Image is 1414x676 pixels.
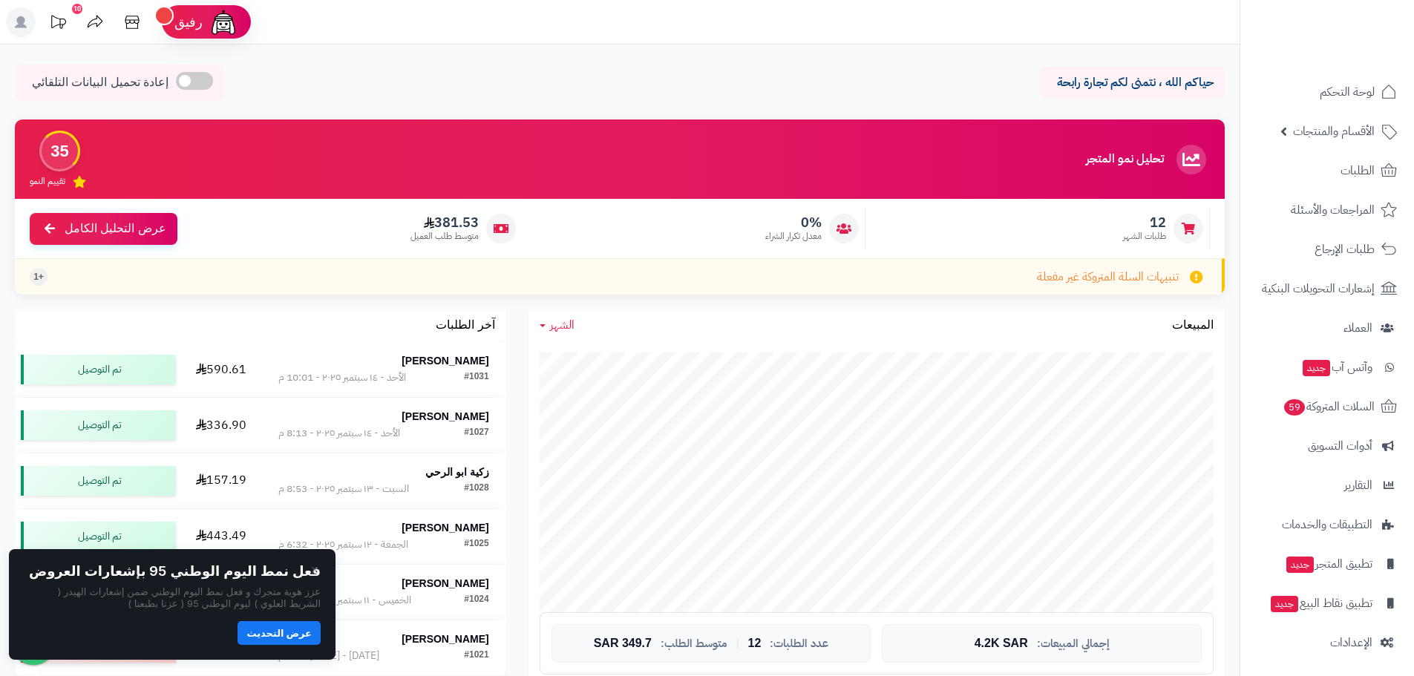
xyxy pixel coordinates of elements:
a: السلات المتروكة59 [1249,389,1405,424]
span: الأقسام والمنتجات [1293,121,1375,142]
a: تطبيق نقاط البيعجديد [1249,585,1405,621]
a: عرض التحليل الكامل [30,213,177,245]
div: #1028 [464,482,488,496]
div: #1027 [464,426,488,441]
span: طلبات الإرجاع [1315,239,1375,260]
div: #1025 [464,537,488,552]
div: تم التوصيل [21,522,176,551]
a: التقارير [1249,467,1405,503]
a: الشهر [540,317,575,334]
a: تطبيق المتجرجديد [1249,546,1405,582]
h2: فعل نمط اليوم الوطني 95 بإشعارات العروض [29,564,321,579]
span: الشهر [550,316,575,334]
span: معدل تكرار الشراء [765,230,822,243]
a: العملاء [1249,310,1405,346]
button: عرض التحديث [238,621,321,645]
span: 349.7 SAR [594,637,652,650]
span: العملاء [1343,318,1372,338]
h3: آخر الطلبات [436,318,494,332]
strong: [PERSON_NAME] [402,633,488,645]
img: logo-2.png [1313,42,1400,73]
h3: تحليل نمو المتجر [1086,153,1164,166]
span: متوسط الطلب: [661,637,727,650]
a: أدوات التسويق [1249,428,1405,464]
div: الأحد - ١٤ سبتمبر ٢٠٢٥ - 8:13 م [278,426,400,441]
span: تنبيهات السلة المتروكة غير مفعلة [1037,269,1179,286]
span: متوسط طلب العميل [410,230,479,243]
a: التطبيقات والخدمات [1249,507,1405,542]
strong: زكية ابو الرحي [425,466,489,478]
span: تقييم النمو [30,175,65,188]
a: طلبات الإرجاع [1249,232,1405,267]
span: +1 [33,271,44,283]
strong: [PERSON_NAME] [402,577,488,589]
span: عرض التحليل الكامل [65,220,166,237]
p: حياكم الله ، نتمنى لكم تجارة رابحة [1050,74,1214,91]
span: 4.2K SAR [975,637,1028,650]
span: جديد [1303,360,1330,376]
div: #1024 [464,593,488,608]
span: عدد الطلبات: [770,637,828,650]
div: تم التوصيل [21,410,176,440]
span: | [736,637,739,649]
span: جديد [1271,596,1298,612]
td: 336.90 [182,398,261,453]
td: 590.61 [182,342,261,397]
strong: [PERSON_NAME] [402,522,488,534]
a: وآتس آبجديد [1249,350,1405,385]
span: تطبيق نقاط البيع [1269,593,1372,614]
div: #1031 [464,370,488,385]
span: طلبات الشهر [1123,230,1166,243]
span: لوحة التحكم [1320,82,1375,102]
span: الإعدادات [1330,632,1372,653]
span: 381.53 [410,214,479,231]
a: المراجعات والأسئلة [1249,192,1405,228]
a: إشعارات التحويلات البنكية [1249,271,1405,306]
div: تم التوصيل [21,466,176,496]
td: 157.19 [182,453,261,508]
span: 59 [1284,399,1305,416]
strong: [PERSON_NAME] [402,410,488,422]
span: 12 [748,637,762,650]
p: عزز هوية متجرك و فعل نمط اليوم الوطني ضمن إشعارات الهيدر ( الشريط العلوي ) ليوم الوطني 95 ( عزنا ... [24,585,321,610]
span: إشعارات التحويلات البنكية [1262,278,1375,299]
h3: المبيعات [1172,318,1214,332]
span: تطبيق المتجر [1285,554,1372,574]
a: الطلبات [1249,153,1405,188]
a: الإعدادات [1249,625,1405,660]
span: الطلبات [1341,160,1375,181]
span: التقارير [1344,475,1372,496]
div: #1021 [464,649,488,663]
div: 10 [72,4,82,14]
div: تم التوصيل [21,355,176,384]
span: جديد [1286,557,1314,573]
a: لوحة التحكم [1249,74,1405,110]
span: 0% [765,214,822,231]
div: الخميس - ١١ سبتمبر ٢٠٢٥ - 1:26 م [278,593,411,608]
span: إجمالي المبيعات: [1037,637,1110,650]
span: أدوات التسويق [1308,436,1372,456]
span: وآتس آب [1301,357,1372,378]
div: الأحد - ١٤ سبتمبر ٢٠٢٥ - 10:01 م [278,370,406,385]
td: 443.49 [182,509,261,564]
span: السلات المتروكة [1283,396,1375,417]
img: ai-face.png [209,7,238,37]
div: السبت - ١٣ سبتمبر ٢٠٢٥ - 8:53 م [278,482,409,496]
strong: [PERSON_NAME] [402,355,488,367]
span: رفيق [174,13,203,31]
span: التطبيقات والخدمات [1282,514,1372,535]
span: 12 [1123,214,1166,231]
div: [DATE] - [DATE] 3:07 م [278,649,379,663]
span: إعادة تحميل البيانات التلقائي [32,74,168,91]
div: الجمعة - ١٢ سبتمبر ٢٠٢٥ - 6:32 م [278,537,408,552]
span: المراجعات والأسئلة [1291,200,1375,220]
a: تحديثات المنصة [39,7,76,41]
